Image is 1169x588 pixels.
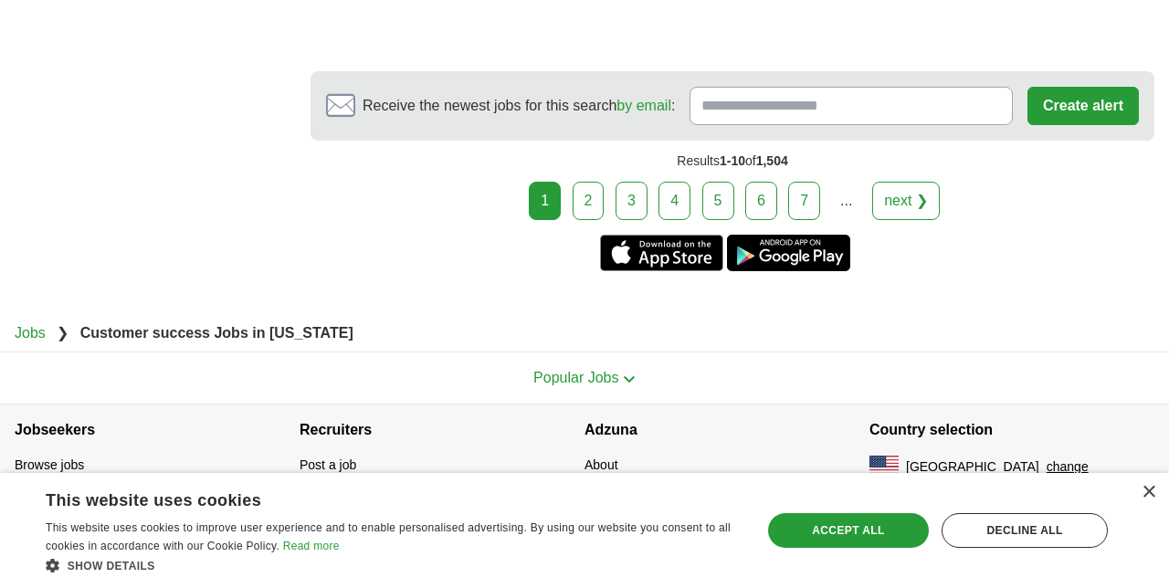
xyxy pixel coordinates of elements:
span: 1-10 [720,153,745,168]
img: toggle icon [623,375,636,383]
span: ❯ [57,325,68,341]
a: 3 [616,182,648,220]
a: 4 [658,182,690,220]
a: Read more, opens a new window [283,540,340,552]
button: Create alert [1027,87,1139,125]
a: 5 [702,182,734,220]
span: Popular Jobs [533,370,618,385]
div: This website uses cookies [46,484,695,511]
a: next ❯ [872,182,940,220]
a: 2 [573,182,605,220]
div: ... [828,183,865,219]
div: 1 [529,182,561,220]
div: Results of [311,141,1154,182]
button: change [1047,457,1089,477]
h4: Country selection [869,404,1154,456]
span: Receive the newest jobs for this search : [363,95,675,117]
strong: Customer success Jobs in [US_STATE] [80,325,353,341]
a: Get the iPhone app [600,235,723,271]
div: Show details [46,556,741,574]
a: 7 [788,182,820,220]
a: About [584,457,618,472]
span: Show details [68,560,155,572]
a: 6 [745,182,777,220]
span: 1,504 [756,153,788,168]
a: Jobs [15,325,46,341]
span: [GEOGRAPHIC_DATA] [906,457,1039,477]
span: This website uses cookies to improve user experience and to enable personalised advertising. By u... [46,521,731,552]
a: by email [616,98,671,113]
div: Accept all [768,513,929,548]
img: US flag [869,456,899,478]
div: Close [1142,486,1155,499]
a: Get the Android app [727,235,850,271]
a: Post a job [300,457,356,472]
div: Decline all [942,513,1108,548]
a: Browse jobs [15,457,84,472]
